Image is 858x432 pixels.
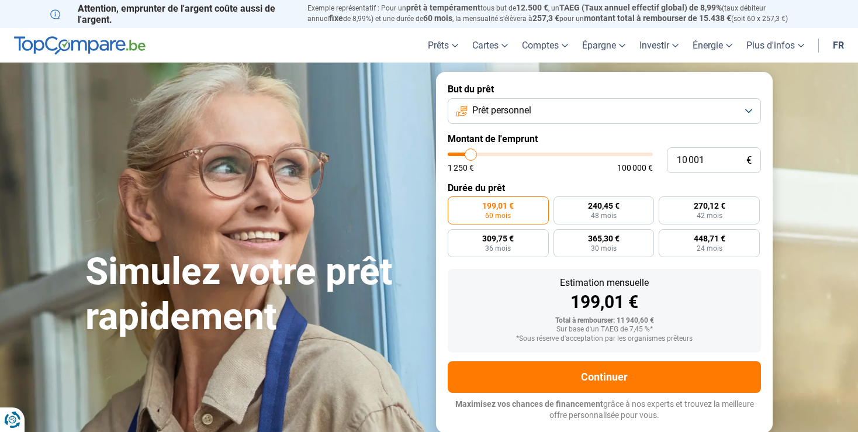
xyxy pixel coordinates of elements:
span: 60 mois [423,13,452,23]
h1: Simulez votre prêt rapidement [85,250,422,340]
span: 100 000 € [617,164,653,172]
label: Montant de l'emprunt [448,133,761,144]
div: 199,01 € [457,293,752,311]
span: 42 mois [697,212,722,219]
img: TopCompare [14,36,146,55]
span: 448,71 € [694,234,725,243]
div: Total à rembourser: 11 940,60 € [457,317,752,325]
span: 270,12 € [694,202,725,210]
button: Prêt personnel [448,98,761,124]
p: grâce à nos experts et trouvez la meilleure offre personnalisée pour vous. [448,399,761,421]
a: Comptes [515,28,575,63]
span: 240,45 € [588,202,620,210]
span: montant total à rembourser de 15.438 € [584,13,731,23]
label: But du prêt [448,84,761,95]
div: Sur base d'un TAEG de 7,45 %* [457,326,752,334]
span: 1 250 € [448,164,474,172]
label: Durée du prêt [448,182,761,193]
p: Exemple représentatif : Pour un tous but de , un (taux débiteur annuel de 8,99%) et une durée de ... [307,3,808,24]
p: Attention, emprunter de l'argent coûte aussi de l'argent. [50,3,293,25]
span: 309,75 € [482,234,514,243]
button: Continuer [448,361,761,393]
span: fixe [329,13,343,23]
span: Maximisez vos chances de financement [455,399,603,409]
a: Cartes [465,28,515,63]
span: Prêt personnel [472,104,531,117]
a: Investir [632,28,686,63]
span: € [746,155,752,165]
span: 12.500 € [516,3,548,12]
span: prêt à tempérament [406,3,480,12]
span: 257,3 € [532,13,559,23]
a: Plus d'infos [739,28,811,63]
span: 365,30 € [588,234,620,243]
span: 60 mois [485,212,511,219]
span: 199,01 € [482,202,514,210]
div: *Sous réserve d'acceptation par les organismes prêteurs [457,335,752,343]
a: Prêts [421,28,465,63]
a: Épargne [575,28,632,63]
a: fr [826,28,851,63]
span: 24 mois [697,245,722,252]
span: 48 mois [591,212,617,219]
span: 36 mois [485,245,511,252]
span: TAEG (Taux annuel effectif global) de 8,99% [559,3,722,12]
a: Énergie [686,28,739,63]
span: 30 mois [591,245,617,252]
div: Estimation mensuelle [457,278,752,288]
